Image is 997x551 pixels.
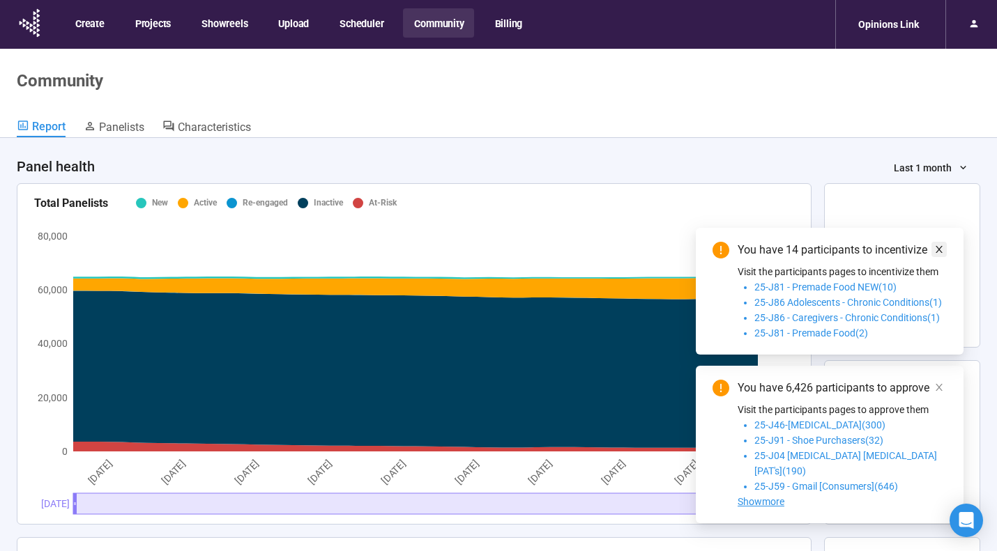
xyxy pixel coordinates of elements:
button: Scheduler [328,8,393,38]
span: close [934,382,944,392]
span: close [934,245,944,254]
span: exclamation-circle [713,242,729,258]
tspan: [DATE] [160,458,188,486]
span: Characteristics [178,121,251,134]
tspan: 20,000 [38,391,68,403]
span: 25-J81 - Premade Food NEW(10) [754,281,897,293]
tspan: [DATE] [86,458,114,486]
span: 25-J86 - Caregivers - Chronic Conditions(1) [754,312,940,323]
a: Characteristics [162,119,251,137]
span: Showmore [738,496,784,507]
span: 25-J91 - Shoe Purchasers(32) [754,435,883,446]
a: Panelists [84,119,144,137]
h4: Panel health [17,157,95,176]
div: You have 14 participants to incentivize [738,242,947,258]
button: Projects [124,8,181,38]
span: 25-J81 - Premade Food(2) [754,327,868,339]
button: Upload [267,8,319,38]
button: Showreels [190,8,257,38]
tspan: [DATE] [600,458,627,486]
div: Active [194,196,217,210]
tspan: [DATE] [526,458,554,486]
tspan: [DATE] [673,458,701,486]
button: Last 1 month [883,157,980,179]
span: 25-J86 Adolescents - Chronic Conditions(1) [754,297,942,308]
p: Visit the participants pages to approve them [738,402,947,417]
div: Inactive [314,196,343,210]
div: Open Intercom Messenger [950,504,983,537]
span: Last 1 month [894,160,952,176]
button: Create [64,8,114,38]
span: 25-J04 [MEDICAL_DATA] [MEDICAL_DATA] [PAT's](190) [754,450,937,476]
div: At-Risk [369,196,397,210]
div: Opinions Link [850,11,927,38]
span: Report [32,120,66,133]
span: exclamation-circle [713,380,729,396]
div: You have 6,426 participants to approve [738,380,947,396]
span: 25-J59 - Gmail [Consumers](646) [754,481,898,492]
span: Panelists [99,121,144,134]
tspan: [DATE] [379,458,407,486]
tspan: [DATE] [452,458,480,486]
p: Visit the participants pages to incentivize them [738,264,947,279]
button: Community [403,8,473,38]
div: Total Panelists [34,194,108,212]
span: 25-J46-[MEDICAL_DATA](300) [754,419,885,430]
div: Re-engaged [243,196,288,210]
tspan: 40,000 [38,338,68,349]
tspan: 80,000 [38,231,68,242]
tspan: 0 [62,446,68,457]
tspan: [DATE] [306,458,334,486]
button: Billing [484,8,533,38]
div: New [152,196,168,210]
tspan: [DATE] [233,458,261,486]
h1: Community [17,71,103,91]
a: Report [17,119,66,137]
tspan: 60,000 [38,284,68,295]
